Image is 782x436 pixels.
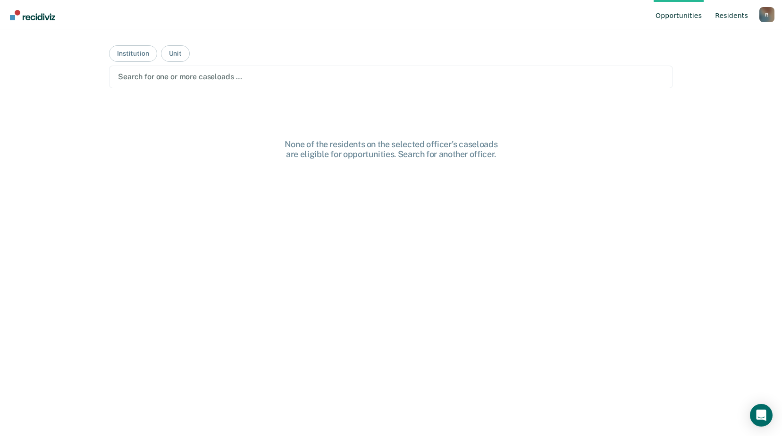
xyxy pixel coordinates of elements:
div: None of the residents on the selected officer's caseloads are eligible for opportunities. Search ... [240,139,542,159]
button: Unit [161,45,190,62]
button: Institution [109,45,157,62]
button: Profile dropdown button [759,7,774,22]
img: Recidiviz [10,10,55,20]
div: R [759,7,774,22]
div: Open Intercom Messenger [750,404,773,427]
